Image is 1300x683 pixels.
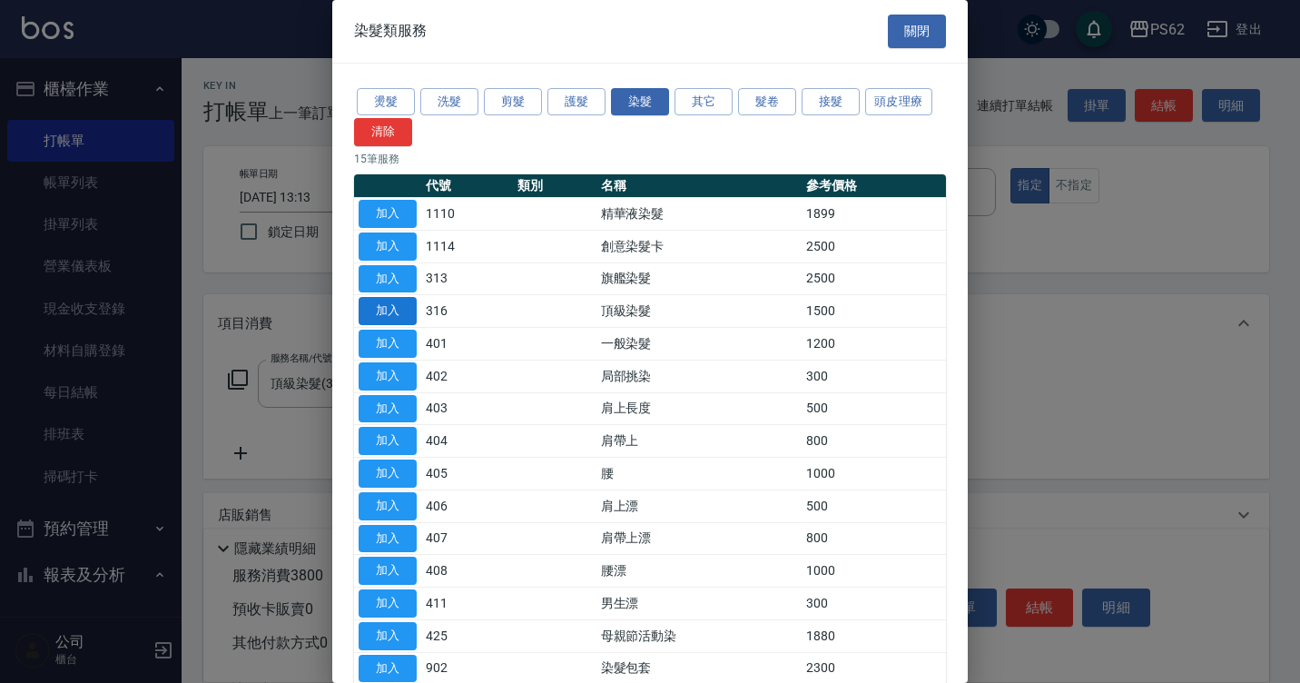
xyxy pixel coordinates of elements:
[802,619,946,652] td: 1880
[359,362,417,391] button: 加入
[596,262,802,295] td: 旗艦染髮
[596,295,802,328] td: 頂級染髮
[596,198,802,231] td: 精華液染髮
[421,295,513,328] td: 316
[421,425,513,458] td: 404
[802,555,946,588] td: 1000
[421,174,513,198] th: 代號
[596,458,802,490] td: 腰
[421,262,513,295] td: 313
[421,458,513,490] td: 405
[802,458,946,490] td: 1000
[421,198,513,231] td: 1110
[359,233,417,261] button: 加入
[596,425,802,458] td: 肩帶上
[596,522,802,555] td: 肩帶上漂
[359,525,417,553] button: 加入
[359,622,417,650] button: 加入
[359,395,417,423] button: 加入
[675,88,733,116] button: 其它
[596,360,802,392] td: 局部挑染
[596,555,802,588] td: 腰漂
[802,392,946,425] td: 500
[865,88,932,116] button: 頭皮理療
[802,425,946,458] td: 800
[802,262,946,295] td: 2500
[802,522,946,555] td: 800
[421,328,513,361] td: 401
[359,655,417,683] button: 加入
[421,230,513,262] td: 1114
[802,230,946,262] td: 2500
[802,198,946,231] td: 1899
[484,88,542,116] button: 剪髮
[359,265,417,293] button: 加入
[802,328,946,361] td: 1200
[596,619,802,652] td: 母親節活動染
[421,490,513,522] td: 406
[421,588,513,620] td: 411
[738,88,796,116] button: 髮卷
[596,174,802,198] th: 名稱
[354,22,427,40] span: 染髮類服務
[359,297,417,325] button: 加入
[421,555,513,588] td: 408
[802,360,946,392] td: 300
[611,88,669,116] button: 染髮
[802,295,946,328] td: 1500
[421,522,513,555] td: 407
[802,88,860,116] button: 接髮
[354,118,412,146] button: 清除
[359,427,417,455] button: 加入
[359,557,417,585] button: 加入
[547,88,606,116] button: 護髮
[357,88,415,116] button: 燙髮
[802,490,946,522] td: 500
[421,360,513,392] td: 402
[359,200,417,228] button: 加入
[802,588,946,620] td: 300
[513,174,596,198] th: 類別
[359,492,417,520] button: 加入
[596,392,802,425] td: 肩上長度
[359,589,417,618] button: 加入
[421,619,513,652] td: 425
[802,174,946,198] th: 參考價格
[359,460,417,488] button: 加入
[421,392,513,425] td: 403
[596,328,802,361] td: 一般染髮
[420,88,478,116] button: 洗髮
[354,151,946,167] p: 15 筆服務
[596,230,802,262] td: 創意染髮卡
[596,588,802,620] td: 男生漂
[888,15,946,48] button: 關閉
[359,330,417,358] button: 加入
[596,490,802,522] td: 肩上漂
